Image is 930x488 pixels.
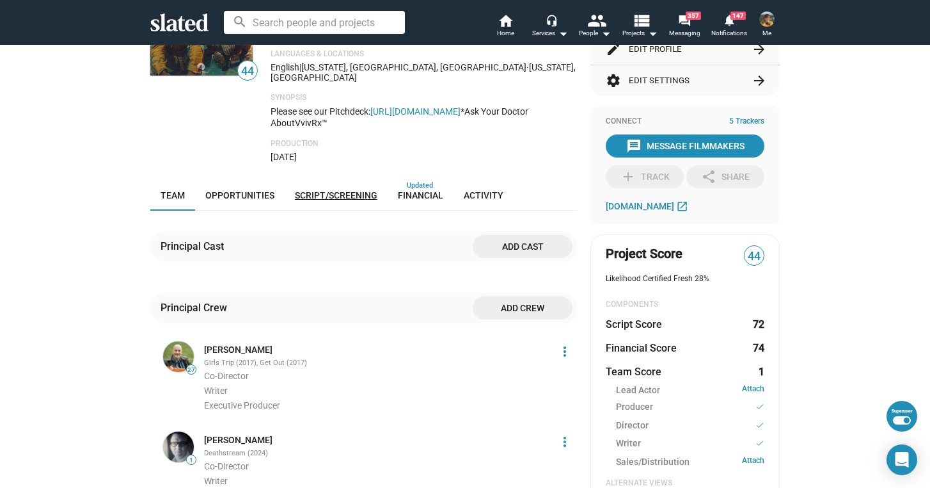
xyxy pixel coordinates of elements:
[301,62,526,72] span: [US_STATE], [GEOGRAPHIC_DATA], [GEOGRAPHIC_DATA]
[620,169,636,184] mat-icon: add
[163,341,194,372] img: Jay Caputo
[161,190,185,200] span: Team
[204,461,249,471] span: Co-Director
[723,13,735,26] mat-icon: notifications
[205,190,274,200] span: Opportunities
[546,14,557,26] mat-icon: headset_mic
[887,401,917,432] button: Superuser
[676,200,688,212] mat-icon: open_in_new
[285,180,388,211] a: Script/Screening
[606,300,764,310] div: COMPONENTS
[632,11,650,29] mat-icon: view_list
[606,365,661,378] dt: Team Score
[473,235,572,258] button: Add cast
[701,169,716,184] mat-icon: share
[204,371,249,381] span: Co-Director
[572,13,617,41] button: People
[887,444,917,475] div: Open Intercom Messenger
[187,457,196,464] span: 1
[606,341,677,355] dt: Financial Score
[606,199,691,214] a: [DOMAIN_NAME]
[483,235,562,258] span: Add cast
[730,12,746,20] span: 147
[163,432,194,462] img: Erik Howard
[299,62,301,72] span: |
[686,12,701,20] span: 357
[557,434,572,450] mat-icon: more_vert
[150,180,195,211] a: Team
[532,26,568,41] div: Services
[686,165,764,188] button: Share
[729,117,764,127] span: 5 Trackers
[606,73,621,88] mat-icon: settings
[579,26,611,41] div: People
[483,13,528,41] a: Home
[678,14,690,26] mat-icon: forum
[645,26,660,41] mat-icon: arrow_drop_down
[742,384,764,396] a: Attach
[745,248,764,265] span: 44
[598,26,613,41] mat-icon: arrow_drop_down
[204,344,272,356] a: [PERSON_NAME]
[606,34,764,65] button: Edit Profile
[204,476,228,486] span: Writer
[271,49,578,60] p: Languages & Locations
[616,419,649,433] span: Director
[669,26,700,41] span: Messaging
[606,318,662,331] dt: Script Score
[388,180,453,211] a: Financial
[204,386,228,396] span: Writer
[626,138,642,154] mat-icon: message
[616,437,641,451] span: Writer
[606,201,674,211] span: [DOMAIN_NAME]
[453,180,514,211] a: Activity
[755,401,764,413] mat-icon: check
[707,13,752,41] a: 147Notifications
[204,400,280,411] span: Executive Producer
[195,180,285,211] a: Opportunities
[626,134,745,158] div: Message Filmmakers
[204,449,549,459] div: Deathstream (2024)
[271,62,299,72] span: English
[497,26,514,41] span: Home
[662,13,707,41] a: 357Messaging
[616,456,690,468] span: Sales/Distribution
[606,117,764,127] div: Connect
[271,106,528,128] span: Please see our Pitchdeck: *Ask Your Doctor AboutVvivRx™
[204,359,549,368] div: Girls Trip (2017), Get Out (2017)
[271,93,578,103] p: Synopsis
[606,134,764,158] button: Message Filmmakers
[271,139,578,149] p: Production
[587,11,606,29] mat-icon: people
[370,106,461,117] a: [URL][DOMAIN_NAME]
[606,42,621,57] mat-icon: edit
[616,384,660,396] span: Lead Actor
[606,165,684,188] button: Track
[606,65,764,96] button: Edit Settings
[295,190,377,200] span: Script/Screening
[711,26,747,41] span: Notifications
[752,73,767,88] mat-icon: arrow_forward
[204,434,272,446] a: [PERSON_NAME]
[464,190,503,200] span: Activity
[161,301,232,314] div: Principal Crew
[892,409,912,414] div: Superuser
[762,26,771,41] span: Me
[752,318,764,331] dd: 72
[752,365,764,378] dd: 1
[528,13,572,41] button: Services
[224,11,405,34] input: Search people and projects
[752,341,764,355] dd: 74
[498,13,513,28] mat-icon: home
[622,26,658,41] span: Projects
[616,401,653,414] span: Producer
[238,63,257,80] span: 44
[526,62,529,72] span: ·
[483,297,562,320] span: Add crew
[271,152,297,162] span: [DATE]
[161,240,229,253] div: Principal Cast
[742,456,764,468] a: Attach
[398,190,443,200] span: Financial
[617,13,662,41] button: Projects
[606,245,682,263] span: Project Score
